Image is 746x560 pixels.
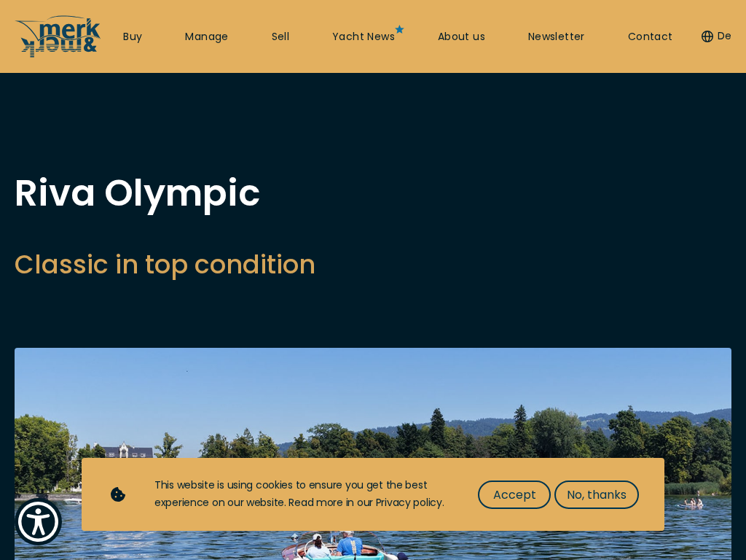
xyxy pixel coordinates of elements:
[15,175,315,211] h1: Riva Olympic
[154,477,449,512] div: This website is using cookies to ensure you get the best experience on our website. Read more in ...
[702,29,731,44] button: De
[272,30,290,44] a: Sell
[567,486,627,504] span: No, thanks
[554,481,639,509] button: No, thanks
[438,30,485,44] a: About us
[478,481,551,509] button: Accept
[15,246,315,282] h2: Classic in top condition
[493,486,536,504] span: Accept
[528,30,585,44] a: Newsletter
[185,30,228,44] a: Manage
[15,498,62,545] button: Show Accessibility Preferences
[123,30,142,44] a: Buy
[376,495,442,510] a: Privacy policy
[332,30,395,44] a: Yacht News
[628,30,673,44] a: Contact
